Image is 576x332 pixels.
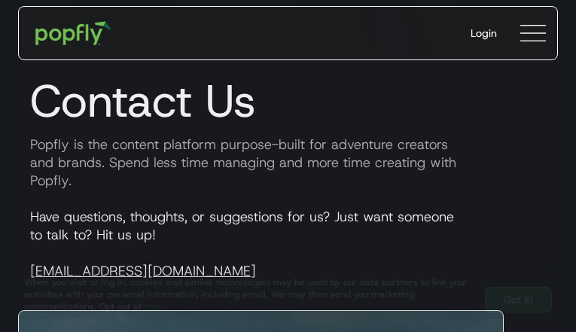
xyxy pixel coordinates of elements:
[24,276,473,312] div: When you visit or log in, cookies and similar technologies may be used by our data partners to li...
[18,74,558,128] h1: Contact Us
[25,11,122,56] a: home
[30,262,256,280] a: [EMAIL_ADDRESS][DOMAIN_NAME]
[459,14,509,53] a: Login
[18,136,558,190] p: Popfly is the content platform purpose-built for adventure creators and brands. Spend less time m...
[485,287,552,312] a: Got It!
[471,26,497,41] div: Login
[142,300,160,312] a: here
[18,208,558,280] p: Have questions, thoughts, or suggestions for us? Just want someone to talk to? Hit us up!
